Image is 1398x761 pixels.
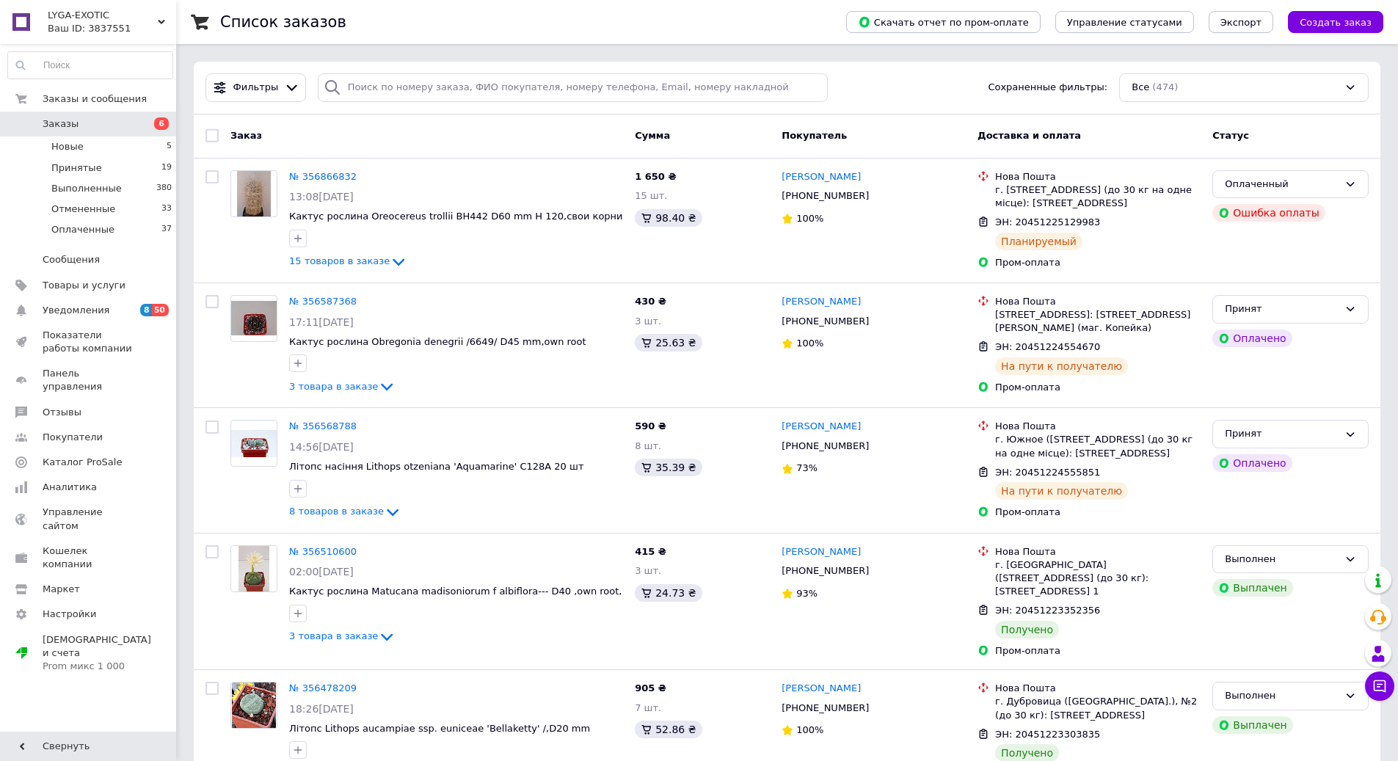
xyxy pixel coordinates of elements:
[289,211,623,222] a: Кактус рослина Oreocereus trollii BH442 D60 mm H 120,свои корни
[154,117,169,130] span: 6
[1225,552,1339,567] div: Выполнен
[289,630,396,641] a: 3 товара в заказе
[995,256,1201,269] div: Пром-оплата
[995,644,1201,658] div: Пром-оплата
[230,545,277,592] a: Фото товару
[858,15,1029,29] span: Скачать отчет по пром-оплате
[289,420,357,432] a: № 356568788
[43,481,97,494] span: Аналитика
[995,170,1201,183] div: Нова Пошта
[8,52,172,79] input: Поиск
[51,161,102,175] span: Принятые
[289,682,357,693] a: № 356478209
[43,431,103,444] span: Покупатели
[782,295,861,309] a: [PERSON_NAME]
[995,183,1201,210] div: г. [STREET_ADDRESS] (до 30 кг на одне місце): [STREET_ADDRESS]
[1132,81,1149,95] span: Все
[995,558,1201,599] div: г. [GEOGRAPHIC_DATA] ([STREET_ADDRESS] (до 30 кг): [STREET_ADDRESS] 1
[230,130,262,141] span: Заказ
[1225,302,1339,317] div: Принят
[846,11,1041,33] button: Скачать отчет по пром-оплате
[289,256,390,267] span: 15 товаров в заказе
[289,546,357,557] a: № 356510600
[289,506,401,517] a: 8 товаров в заказе
[1225,688,1339,704] div: Выполнен
[230,295,277,342] a: Фото товару
[230,682,277,729] a: Фото товару
[43,279,125,292] span: Товары и услуги
[51,203,115,216] span: Отмененные
[161,161,172,175] span: 19
[43,583,80,596] span: Маркет
[43,406,81,419] span: Отзывы
[1300,17,1372,28] span: Создать заказ
[289,381,378,392] span: 3 товара в заказе
[635,546,666,557] span: 415 ₴
[995,621,1059,638] div: Получено
[995,605,1100,616] span: ЭН: 20451223352356
[318,73,829,102] input: Поиск по номеру заказа, ФИО покупателя, номеру телефона, Email, номеру накладной
[635,702,661,713] span: 7 шт.
[635,584,702,602] div: 24.73 ₴
[289,723,590,734] a: Літопс Lithops aucampiae ssp. euniceae 'Bellaketty' /,D20 mm
[995,341,1100,352] span: ЭН: 20451224554670
[635,682,666,693] span: 905 ₴
[43,545,136,571] span: Кошелек компании
[1212,716,1292,734] div: Выплачен
[995,729,1100,740] span: ЭН: 20451223303835
[289,191,354,203] span: 13:08[DATE]
[152,304,169,316] span: 50
[779,186,872,205] div: [PHONE_NUMBER]
[635,565,661,576] span: 3 шт.
[1212,329,1292,347] div: Оплачено
[995,420,1201,433] div: Нова Пошта
[1288,11,1383,33] button: Создать заказ
[231,301,277,335] img: Фото товару
[43,367,136,393] span: Панель управления
[1273,16,1383,27] a: Создать заказ
[43,117,79,131] span: Заказы
[995,381,1201,394] div: Пром-оплата
[230,170,277,217] a: Фото товару
[782,420,861,434] a: [PERSON_NAME]
[43,304,109,317] span: Уведомления
[43,608,96,621] span: Настройки
[1212,454,1292,472] div: Оплачено
[782,130,847,141] span: Покупатель
[995,308,1201,335] div: [STREET_ADDRESS]: [STREET_ADDRESS][PERSON_NAME] (маг. Копейка)
[782,545,861,559] a: [PERSON_NAME]
[289,296,357,307] a: № 356587368
[289,586,622,597] span: Кактус рослина Matucana madisoniorum f albiflora--- D40 ,own root,
[289,461,583,472] span: Літопс насіння Lithops otzeniana 'Aquamarine' C128A 20 шт
[43,506,136,532] span: Управление сайтом
[1212,130,1249,141] span: Статус
[995,482,1128,500] div: На пути к получателю
[782,170,861,184] a: [PERSON_NAME]
[289,336,586,347] a: Кактус рослина Obregonia denegrii /6649/ D45 mm,own root
[1365,671,1394,701] button: Чат с покупателем
[779,437,872,456] div: [PHONE_NUMBER]
[995,433,1201,459] div: г. Южное ([STREET_ADDRESS] (до 30 кг на одне місце): [STREET_ADDRESS]
[230,420,277,467] a: Фото товару
[51,223,114,236] span: Оплаченные
[289,631,378,642] span: 3 товара в заказе
[239,546,269,591] img: Фото товару
[1152,81,1178,92] span: (474)
[237,171,270,216] img: Фото товару
[995,216,1100,227] span: ЭН: 20451225129983
[995,295,1201,308] div: Нова Пошта
[140,304,152,316] span: 8
[796,338,823,349] span: 100%
[635,721,702,738] div: 52.86 ₴
[782,682,861,696] a: [PERSON_NAME]
[51,182,122,195] span: Выполненные
[43,253,100,266] span: Сообщения
[156,182,172,195] span: 380
[43,633,151,674] span: [DEMOGRAPHIC_DATA] и счета
[233,81,279,95] span: Фильтры
[43,329,136,355] span: Показатели работы компании
[995,545,1201,558] div: Нова Пошта
[51,140,84,153] span: Новые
